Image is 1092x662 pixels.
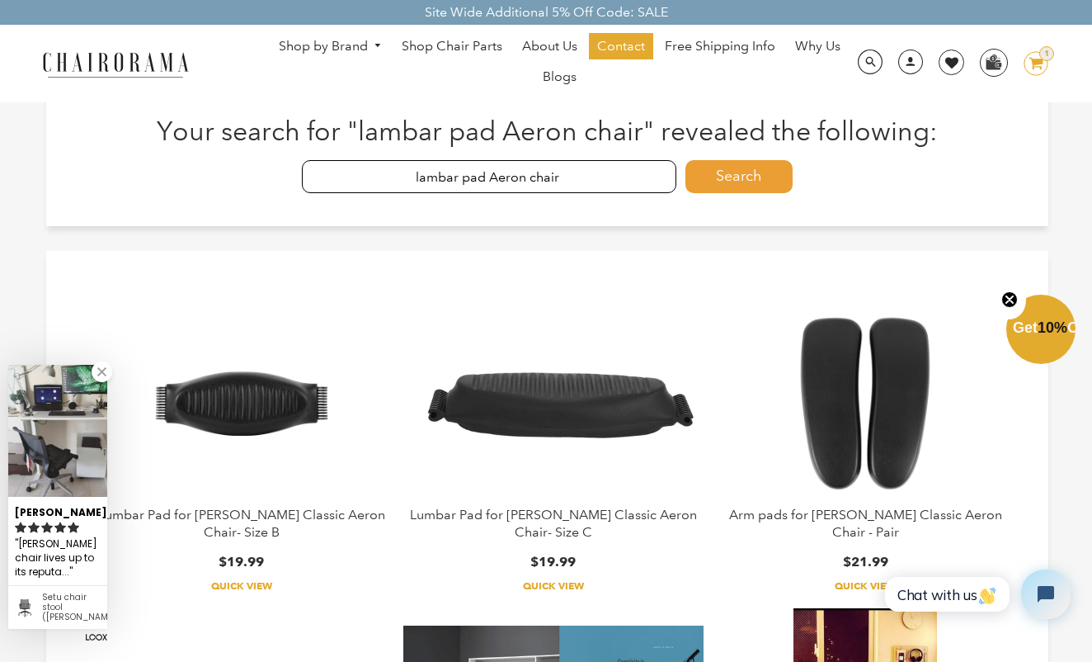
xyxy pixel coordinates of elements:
a: Lumbar Pad for Herman Miller Classic Aeron Chair- Size B - chairorama [92,300,391,507]
span: Why Us [795,38,840,55]
span: Shop Chair Parts [402,38,502,55]
a: Shop Chair Parts [393,33,511,59]
a: Quick View [716,579,1015,593]
a: Arm pads for Herman Miller Classic Aeron Chair - Pair - chairorama [716,300,1015,507]
a: About Us [514,33,586,59]
iframe: Tidio Chat [867,556,1085,633]
div: Setu chair stool (Renewed) | Alpine [42,593,101,622]
img: Lumbar Pad for Herman Miller Classic Aeron Chair- Size C - chairorama [403,300,703,507]
button: Search [685,160,793,193]
h1: Your search for "lambar pad Aeron chair" revealed the following: [79,116,1015,147]
div: [PERSON_NAME] [15,499,101,520]
a: Free Shipping Info [657,33,784,59]
span: 10% [1038,319,1067,336]
span: $19.99 [530,554,576,570]
a: Lumbar Pad for [PERSON_NAME] Classic Aeron Chair- Size C [410,507,697,540]
a: Quick View [403,579,703,593]
a: Blogs [534,64,585,90]
span: Get Off [1013,319,1089,336]
nav: DesktopNavigation [268,33,852,94]
img: Arm pads for Herman Miller Classic Aeron Chair - Pair - chairorama [762,300,968,507]
span: About Us [522,38,577,55]
svg: rating icon full [15,522,26,533]
a: Lumbar Pad for [PERSON_NAME] Classic Aeron Chair- Size B [98,507,385,540]
img: Nabeela P. review of Setu chair stool (Renewed) | Alpine [8,365,107,497]
span: Contact [597,38,645,55]
a: Quick View [92,579,391,593]
input: Enter Search Terms... [302,160,676,193]
img: Lumbar Pad for Herman Miller Classic Aeron Chair- Size B - chairorama [139,300,345,507]
a: Arm pads for [PERSON_NAME] Classic Aeron Chair - Pair [729,507,1002,540]
a: Why Us [787,33,849,59]
svg: rating icon full [28,522,40,533]
button: Close teaser [993,281,1026,319]
div: Get10%OffClose teaser [1006,296,1076,366]
a: Contact [589,33,653,59]
span: $21.99 [843,554,888,570]
span: Free Shipping Info [665,38,775,55]
svg: rating icon full [68,522,79,533]
span: $19.99 [219,554,264,570]
img: chairorama [33,50,198,78]
a: Shop by Brand [271,34,391,59]
span: Blogs [543,69,577,86]
div: 1 [1039,46,1054,61]
svg: rating icon full [54,522,66,533]
svg: rating icon full [41,522,53,533]
img: WhatsApp_Image_2024-07-12_at_16.23.01.webp [981,50,1006,74]
a: 1 [1011,51,1048,76]
div: Herman Miller chair lives up to its reputation for excellence.... [15,536,101,581]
